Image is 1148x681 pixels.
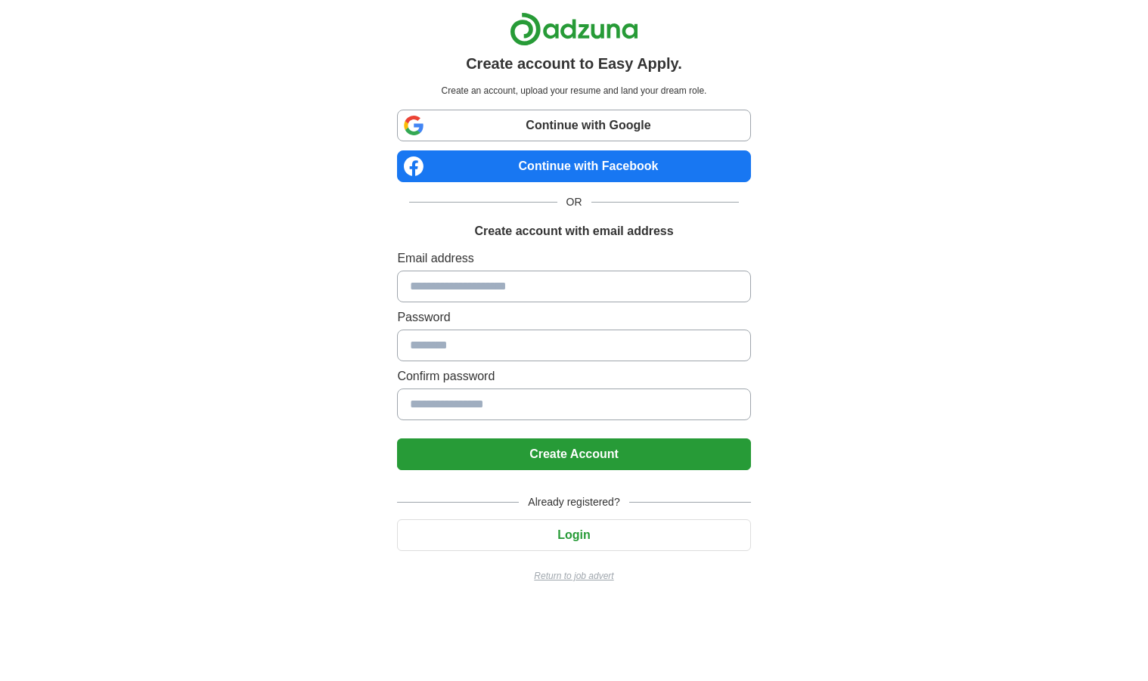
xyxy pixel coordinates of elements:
img: Adzuna logo [510,12,638,46]
p: Create an account, upload your resume and land your dream role. [400,84,747,98]
h1: Create account with email address [474,222,673,240]
button: Login [397,519,750,551]
a: Continue with Google [397,110,750,141]
button: Create Account [397,438,750,470]
label: Confirm password [397,367,750,385]
span: OR [557,194,591,210]
a: Login [397,528,750,541]
a: Return to job advert [397,569,750,583]
span: Already registered? [519,494,628,510]
a: Continue with Facebook [397,150,750,182]
label: Email address [397,249,750,268]
h1: Create account to Easy Apply. [466,52,682,75]
label: Password [397,308,750,327]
